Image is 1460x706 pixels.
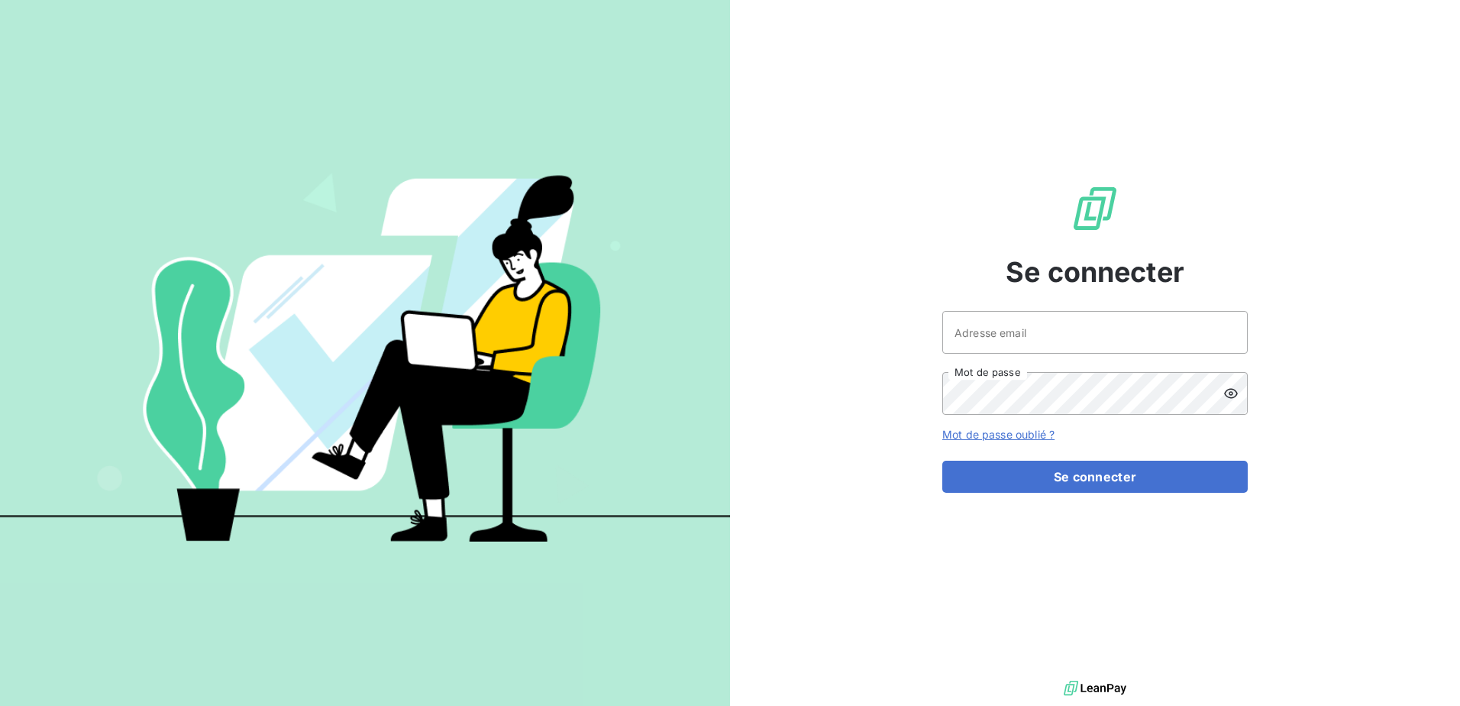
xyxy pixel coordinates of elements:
[942,428,1055,441] a: Mot de passe oublié ?
[942,461,1248,493] button: Se connecter
[1071,184,1119,233] img: Logo LeanPay
[1006,251,1184,293] span: Se connecter
[1064,677,1126,700] img: logo
[942,311,1248,354] input: placeholder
